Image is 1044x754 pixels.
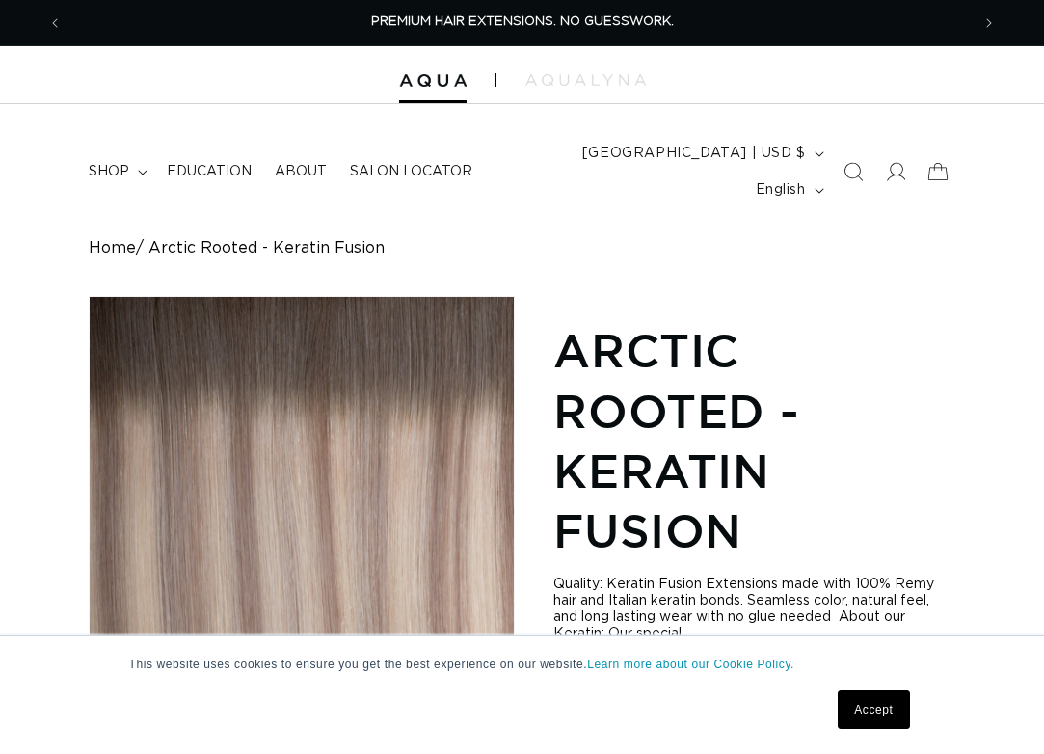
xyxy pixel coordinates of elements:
[553,320,954,561] h1: Arctic Rooted - Keratin Fusion
[263,151,338,192] a: About
[587,658,794,671] a: Learn more about our Cookie Policy.
[553,577,954,642] div: Quality: Keratin Fusion Extensions made with 100% Remy hair and Italian keratin bonds. Seamless c...
[167,163,252,180] span: Education
[571,135,832,172] button: [GEOGRAPHIC_DATA] | USD $
[838,690,909,729] a: Accept
[350,163,472,180] span: Salon Locator
[338,151,484,192] a: Salon Locator
[582,144,806,164] span: [GEOGRAPHIC_DATA] | USD $
[89,239,136,257] a: Home
[744,172,832,208] button: English
[399,74,467,88] img: Aqua Hair Extensions
[89,163,129,180] span: shop
[129,656,916,673] p: This website uses cookies to ensure you get the best experience on our website.
[525,74,646,86] img: aqualyna.com
[832,150,874,193] summary: Search
[275,163,327,180] span: About
[34,5,76,41] button: Previous announcement
[756,180,806,201] span: English
[968,5,1010,41] button: Next announcement
[77,151,155,192] summary: shop
[155,151,263,192] a: Education
[148,239,385,257] span: Arctic Rooted - Keratin Fusion
[89,239,954,257] nav: breadcrumbs
[371,15,674,28] span: PREMIUM HAIR EXTENSIONS. NO GUESSWORK.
